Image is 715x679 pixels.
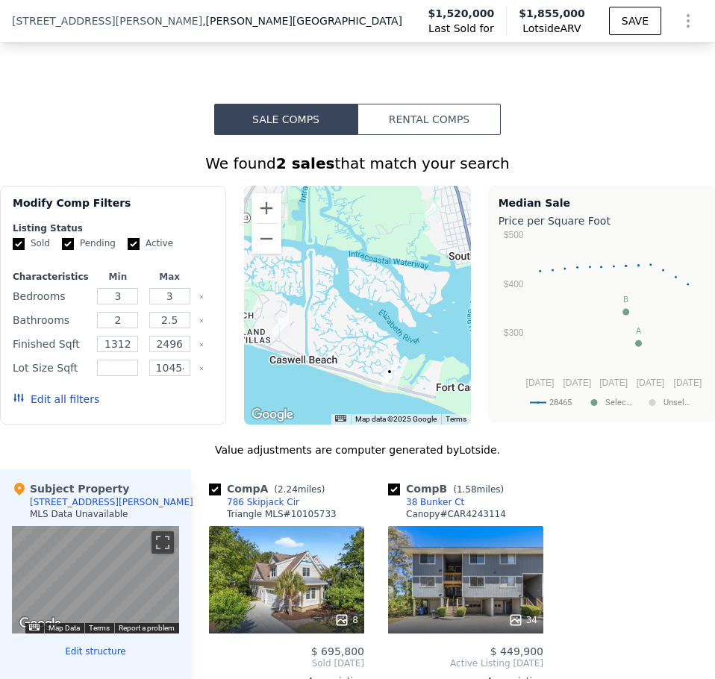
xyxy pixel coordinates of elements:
[95,271,140,283] div: Min
[16,614,65,633] a: Open this area in Google Maps (opens a new window)
[13,238,25,250] input: Sold
[447,484,510,495] span: ( miles)
[609,7,661,35] button: SAVE
[490,645,543,657] span: $ 449,900
[199,342,204,348] button: Clear
[13,195,213,222] div: Modify Comp Filters
[12,645,179,657] button: Edit structure
[12,13,202,28] span: [STREET_ADDRESS][PERSON_NAME]
[623,295,628,304] text: B
[119,624,175,632] a: Report a problem
[673,378,702,388] text: [DATE]
[13,237,50,250] label: Sold
[29,624,40,630] button: Keyboard shortcuts
[227,496,299,508] div: 786 Skipjack Cir
[16,614,65,633] img: Google
[12,526,179,633] div: Map
[636,327,641,335] text: A
[334,613,358,628] div: 8
[202,13,402,28] span: , [PERSON_NAME][GEOGRAPHIC_DATA]
[664,398,690,407] text: Unsel…
[276,154,335,172] strong: 2 sales
[406,508,506,520] div: Canopy # CAR4243114
[357,104,501,135] button: Rental Comps
[335,415,346,422] button: Keyboard shortcuts
[388,496,464,508] a: 38 Bunker Ct
[209,481,331,496] div: Comp A
[428,21,494,36] span: Last Sold for
[457,484,477,495] span: 1.58
[499,195,705,210] div: Median Sale
[128,238,140,250] input: Active
[563,378,591,388] text: [DATE]
[499,231,702,418] svg: A chart.
[30,508,128,520] div: MLS Data Unavailable
[503,279,523,290] text: $400
[406,496,464,508] div: 38 Bunker Ct
[419,193,447,231] div: 786 Skipjack Cir
[248,405,297,425] a: Open this area in Google Maps (opens a new window)
[499,210,705,231] div: Price per Square Foot
[147,271,193,283] div: Max
[12,526,179,633] div: Street View
[214,104,357,135] button: Sale Comps
[13,222,213,234] div: Listing Status
[428,6,495,21] span: $1,520,000
[209,496,299,508] a: 786 Skipjack Cir
[13,392,99,407] button: Edit all filters
[12,481,129,496] div: Subject Property
[13,286,89,307] div: Bedrooms
[13,334,89,354] div: Finished Sqft
[152,531,174,554] button: Toggle fullscreen view
[199,294,204,300] button: Clear
[266,309,295,346] div: 38 Bunker Ct
[13,310,89,331] div: Bathrooms
[30,496,193,508] div: [STREET_ADDRESS][PERSON_NAME]
[503,328,523,338] text: $300
[375,358,404,395] div: 323 Caswell Beach Rd
[199,318,204,324] button: Clear
[636,378,664,388] text: [DATE]
[209,657,364,669] span: Sold [DATE]
[89,624,110,632] a: Terms (opens in new tab)
[62,237,116,250] label: Pending
[62,238,74,250] input: Pending
[199,366,204,372] button: Clear
[252,193,281,223] button: Zoom in
[673,6,703,36] button: Show Options
[227,508,337,520] div: Triangle MLS # 10105733
[311,645,364,657] span: $ 695,800
[446,415,466,423] a: Terms (opens in new tab)
[503,230,523,240] text: $500
[248,405,297,425] img: Google
[519,7,585,19] span: $1,855,000
[549,398,572,407] text: 28465
[388,657,543,669] span: Active Listing [DATE]
[508,613,537,628] div: 34
[599,378,628,388] text: [DATE]
[13,271,89,283] div: Characteristics
[13,357,89,378] div: Lot Size Sqft
[268,484,331,495] span: ( miles)
[49,623,80,633] button: Map Data
[355,415,437,423] span: Map data ©2025 Google
[278,484,298,495] span: 2.24
[128,237,173,250] label: Active
[519,21,585,36] span: Lotside ARV
[388,481,510,496] div: Comp B
[525,378,554,388] text: [DATE]
[605,398,631,407] text: Selec…
[252,224,281,254] button: Zoom out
